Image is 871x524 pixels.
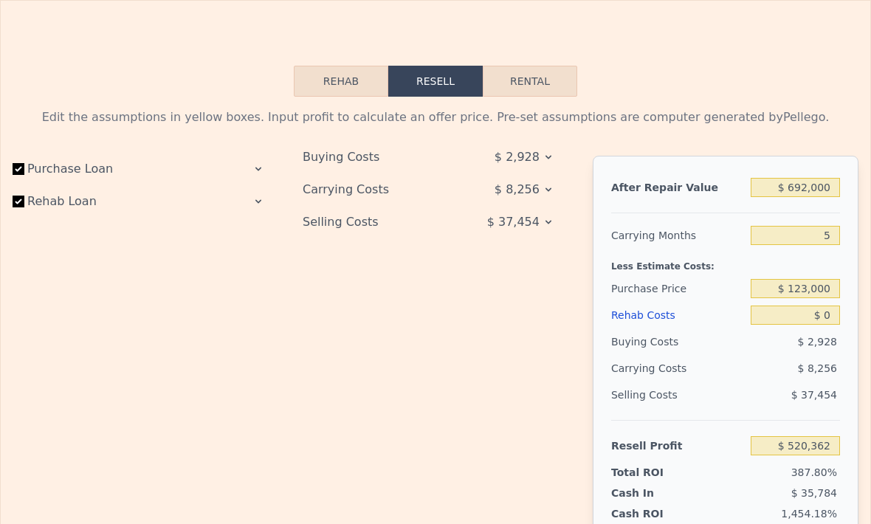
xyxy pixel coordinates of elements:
button: Resell [388,66,483,97]
input: Rehab Loan [13,196,24,207]
button: Rental [483,66,577,97]
div: After Repair Value [611,174,745,201]
div: Edit the assumptions in yellow boxes. Input profit to calculate an offer price. Pre-set assumptio... [13,108,858,126]
span: 387.80% [791,466,837,478]
div: Cash ROI [611,506,717,521]
span: $ 37,454 [487,209,540,235]
div: Carrying Costs [611,355,695,382]
div: Total ROI [611,465,695,480]
div: Resell Profit [611,432,745,459]
div: Carrying Months [611,222,745,249]
div: Selling Costs [303,209,452,235]
div: Buying Costs [611,328,745,355]
span: 1,454.18% [781,508,837,520]
div: Cash In [611,486,695,500]
button: Rehab [294,66,388,97]
div: Carrying Costs [303,176,452,203]
span: $ 37,454 [791,389,837,401]
span: $ 2,928 [495,144,540,170]
input: Purchase Loan [13,163,24,175]
div: Rehab Costs [611,302,745,328]
label: Rehab Loan [13,188,162,215]
label: Purchase Loan [13,156,162,182]
span: $ 8,256 [798,362,837,374]
span: $ 2,928 [798,336,837,348]
span: $ 8,256 [495,176,540,203]
span: $ 35,784 [791,487,837,499]
div: Purchase Price [611,275,745,302]
div: Buying Costs [303,144,452,170]
div: Less Estimate Costs: [611,249,840,275]
div: Selling Costs [611,382,745,408]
